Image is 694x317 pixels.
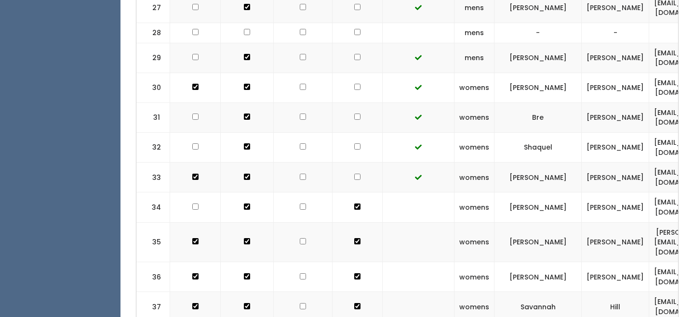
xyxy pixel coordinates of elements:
td: [PERSON_NAME] [582,222,649,262]
td: Shaquel [494,133,582,163]
td: [PERSON_NAME] [582,192,649,222]
td: mens [454,23,494,43]
td: womens [454,262,494,292]
td: 28 [136,23,170,43]
td: Bre [494,102,582,132]
td: [PERSON_NAME] [582,43,649,73]
td: womens [454,222,494,262]
td: womens [454,133,494,163]
td: 29 [136,43,170,73]
td: [PERSON_NAME] [494,163,582,192]
td: [PERSON_NAME] [582,163,649,192]
td: womens [454,73,494,102]
td: [PERSON_NAME] [582,133,649,163]
td: [PERSON_NAME] [494,262,582,292]
td: 35 [136,222,170,262]
td: 33 [136,163,170,192]
td: [PERSON_NAME] [494,192,582,222]
td: [PERSON_NAME] [494,73,582,102]
td: [PERSON_NAME] [494,222,582,262]
td: [PERSON_NAME] [494,43,582,73]
td: womens [454,192,494,222]
td: [PERSON_NAME] [582,262,649,292]
td: [PERSON_NAME] [582,73,649,102]
td: [PERSON_NAME] [582,102,649,132]
td: 30 [136,73,170,102]
td: - [582,23,649,43]
td: 36 [136,262,170,292]
td: 32 [136,133,170,163]
td: 34 [136,192,170,222]
td: 31 [136,102,170,132]
td: - [494,23,582,43]
td: mens [454,43,494,73]
td: womens [454,102,494,132]
td: womens [454,163,494,192]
